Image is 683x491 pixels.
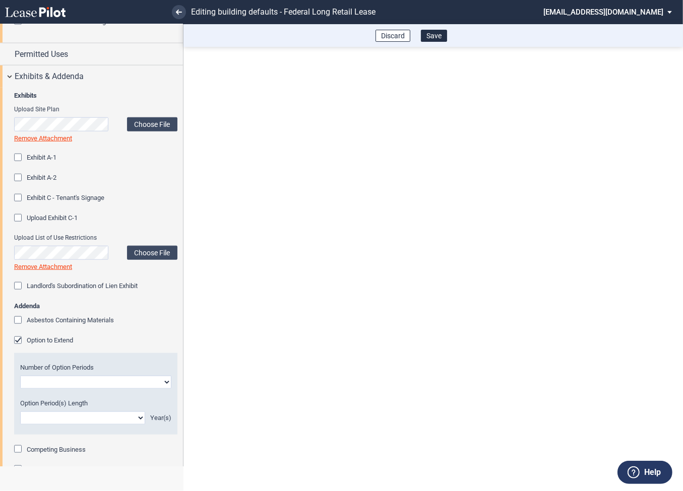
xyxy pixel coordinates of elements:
[14,173,56,183] md-checkbox: Exhibit A-2
[14,336,73,346] md-checkbox: Option to Extend
[14,134,72,142] a: Remove Attachment
[14,316,114,326] md-checkbox: Asbestos Containing Materials
[14,234,177,242] span: Upload List of Use Restrictions
[27,214,78,222] span: Upload Exhibit C-1
[14,153,56,163] md-checkbox: Exhibit A-1
[27,154,56,161] span: Exhibit A-1
[150,413,171,423] div: Year(s)
[20,364,94,371] span: Number of Option Periods
[14,105,177,114] span: Upload Site Plan
[421,30,447,42] button: Save
[20,399,88,407] span: Option Period(s) Length
[14,302,40,310] b: Addenda
[14,465,94,475] md-checkbox: Construction Allowance
[127,246,177,260] label: Choose File
[14,282,138,292] md-checkbox: Landlord's Subordination of Lien Exhibit
[27,446,86,453] span: Competing Business
[127,117,177,131] label: Choose File
[14,92,37,99] b: Exhibits
[15,71,84,83] span: Exhibits & Addenda
[27,316,114,324] span: Asbestos Containing Materials
[15,48,68,60] span: Permitted Uses
[14,214,78,224] md-checkbox: Upload Exhibit C-1
[27,18,111,25] span: Tenant Remeasurement Right
[27,174,56,181] span: Exhibit A-2
[27,466,94,473] span: Construction Allowance
[14,193,104,203] md-checkbox: Exhibit C - Tenant's Signage
[27,336,73,344] span: Option to Extend
[14,263,72,270] a: Remove Attachment
[376,30,410,42] button: Discard
[14,445,86,455] md-checkbox: Competing Business
[644,466,661,479] label: Help
[27,194,104,201] span: Exhibit C - Tenant's Signage
[27,282,138,290] span: Landlord's Subordination of Lien Exhibit
[617,461,672,484] button: Help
